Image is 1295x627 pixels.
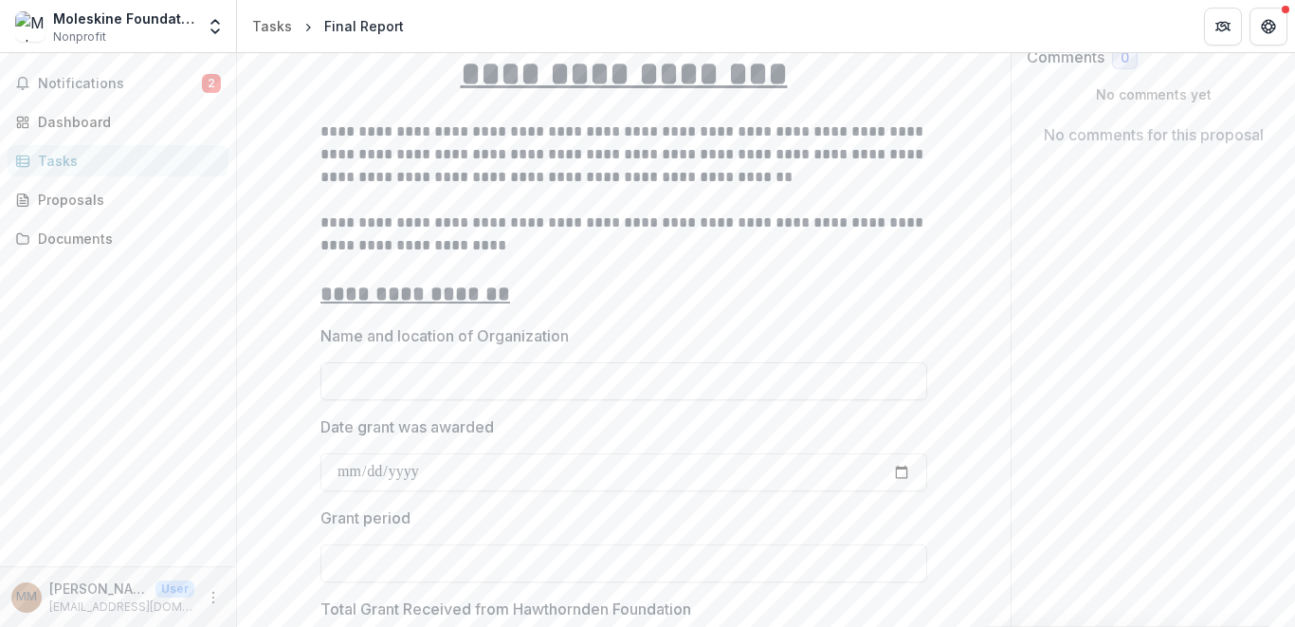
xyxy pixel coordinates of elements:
button: Notifications2 [8,68,228,99]
a: Proposals [8,184,228,215]
div: Documents [38,229,213,249]
div: Proposals [38,190,213,210]
span: Notifications [38,76,202,92]
button: Open entity switcher [202,8,228,46]
button: Get Help [1249,8,1287,46]
div: Tasks [38,151,213,171]
p: User [155,581,194,598]
p: No comments yet [1027,84,1280,104]
div: Final Report [324,16,404,36]
div: Tasks [252,16,292,36]
button: More [202,586,225,609]
a: Tasks [245,12,300,40]
p: [EMAIL_ADDRESS][DOMAIN_NAME] [49,599,194,616]
p: Grant period [320,507,410,529]
button: Partners [1204,8,1242,46]
span: 0 [1121,50,1129,66]
span: Nonprofit [53,28,106,46]
div: Marina Mussapi [16,591,37,603]
a: Tasks [8,145,228,176]
p: No comments for this proposal [1044,123,1264,146]
div: Moleskine Foundation Inc. [53,9,194,28]
p: Total Grant Received from Hawthornden Foundation [320,598,691,620]
p: Name and location of Organization [320,324,569,347]
p: [PERSON_NAME] [49,579,148,599]
img: Moleskine Foundation Inc. [15,11,46,42]
a: Documents [8,223,228,254]
nav: breadcrumb [245,12,411,40]
p: Date grant was awarded [320,415,494,438]
span: 2 [202,74,221,93]
div: Dashboard [38,112,213,132]
a: Dashboard [8,106,228,138]
h2: Comments [1027,48,1104,66]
